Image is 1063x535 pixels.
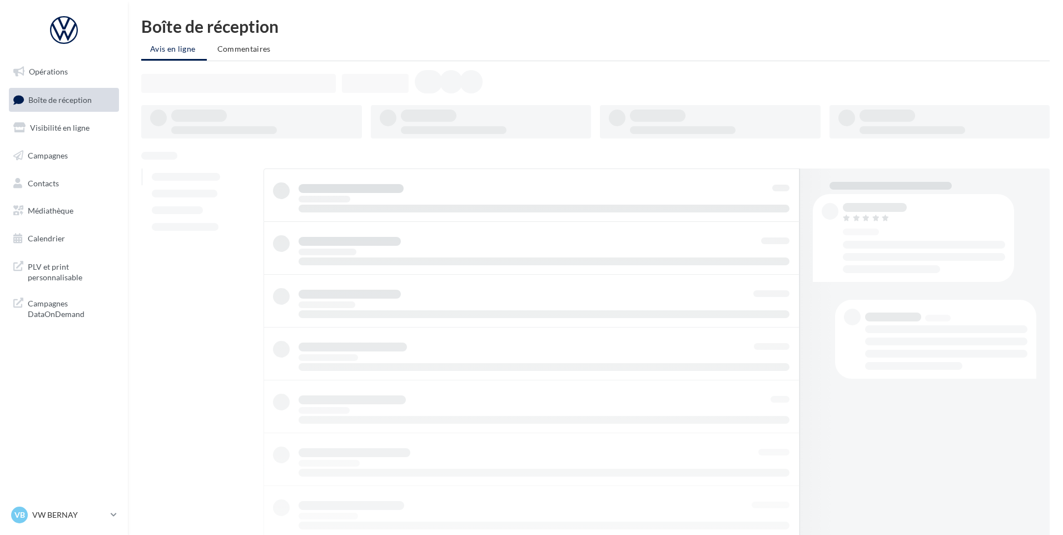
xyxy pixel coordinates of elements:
[32,509,106,521] p: VW BERNAY
[28,95,92,104] span: Boîte de réception
[7,199,121,222] a: Médiathèque
[28,178,59,187] span: Contacts
[28,259,115,283] span: PLV et print personnalisable
[7,172,121,195] a: Contacts
[30,123,90,132] span: Visibilité en ligne
[9,504,119,526] a: VB VW BERNAY
[28,296,115,320] span: Campagnes DataOnDemand
[141,18,1050,34] div: Boîte de réception
[14,509,25,521] span: VB
[29,67,68,76] span: Opérations
[7,60,121,83] a: Opérations
[7,144,121,167] a: Campagnes
[28,206,73,215] span: Médiathèque
[7,116,121,140] a: Visibilité en ligne
[7,291,121,324] a: Campagnes DataOnDemand
[7,88,121,112] a: Boîte de réception
[7,255,121,288] a: PLV et print personnalisable
[7,227,121,250] a: Calendrier
[217,44,271,53] span: Commentaires
[28,151,68,160] span: Campagnes
[28,234,65,243] span: Calendrier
